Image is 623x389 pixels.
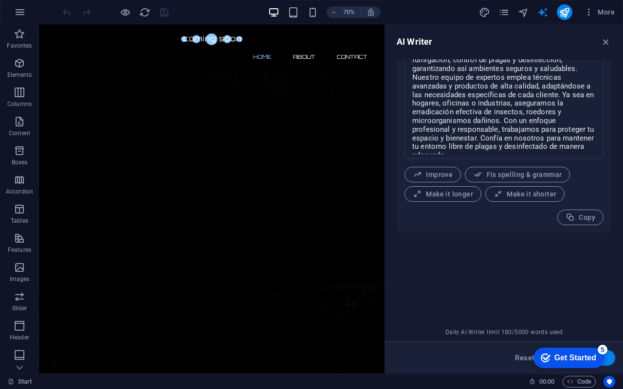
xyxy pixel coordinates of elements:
i: AI Writer [537,7,549,18]
button: Improve [404,167,461,182]
button: Reset [510,350,540,366]
i: Design (Ctrl+Alt+Y) [479,7,490,18]
p: Images [10,275,30,283]
span: Reset [515,354,534,362]
p: Header [10,334,29,341]
button: reload [139,6,150,18]
span: Daily AI Writer limit 180/5000 words used [445,328,563,336]
span: More [584,7,615,17]
button: publish [557,4,572,20]
i: Pages (Ctrl+Alt+S) [498,7,510,18]
button: 70% [327,6,361,18]
p: Accordion [6,188,33,195]
a: Click to cancel selection. Double-click to open Pages [8,376,32,388]
button: Click here to leave preview mode and continue editing [119,6,131,18]
h6: Session time [529,376,555,388]
span: Improve [413,170,453,179]
h6: AI Writer [397,36,432,48]
p: Tables [11,217,28,225]
span: 00 00 [539,376,554,388]
p: Features [8,246,31,254]
i: Navigator [518,7,529,18]
button: Make it longer [404,186,481,202]
p: Boxes [12,159,28,166]
span: Make it longer [413,190,473,199]
span: Code [567,376,591,388]
div: Text output [397,39,611,233]
button: text_generator [537,6,549,18]
p: Slider [12,304,27,312]
i: On resize automatically adjust zoom level to fit chosen device. [366,8,375,17]
button: design [479,6,491,18]
button: navigator [518,6,530,18]
span: : [546,378,548,385]
p: Content [9,129,30,137]
p: Columns [7,100,32,108]
p: Favorites [7,42,32,50]
span: Make it shorter [494,190,556,199]
div: 5 [72,2,82,12]
button: Copy [557,210,604,225]
p: Elements [7,71,32,79]
i: Reload page [139,7,150,18]
textarea: Ofrecemos soluciones integrales en servicios de fumigación, control de plagas y desinfección, gar... [409,44,599,154]
div: Get Started [29,11,71,19]
button: Code [563,376,596,388]
i: Publish [559,7,570,18]
button: pages [498,6,510,18]
h6: 70% [341,6,357,18]
span: Fix spelling & grammar [473,170,562,179]
span: Copy [566,213,595,222]
button: More [580,4,619,20]
button: Make it shorter [485,186,565,202]
button: Usercentrics [604,376,615,388]
button: Fix spelling & grammar [465,167,570,182]
div: Get Started 5 items remaining, 0% complete [8,5,79,25]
